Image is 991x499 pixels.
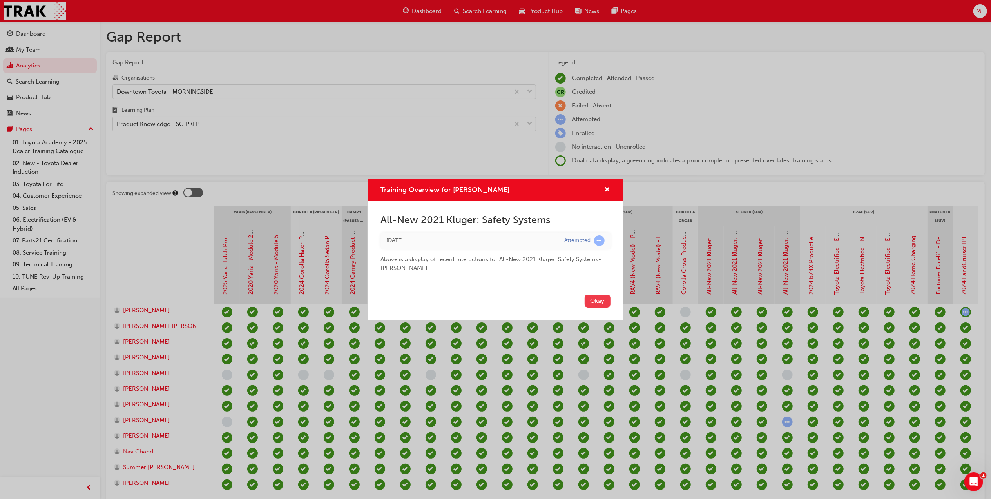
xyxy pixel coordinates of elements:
[605,185,611,195] button: cross-icon
[964,472,983,491] iframe: Intercom live chat
[585,295,611,308] button: Okay
[381,249,611,273] div: Above is a display of recent interactions for All-New 2021 Kluger: Safety Systems - [PERSON_NAME] .
[594,235,605,246] span: learningRecordVerb_ATTEMPT-icon
[565,237,591,244] div: Attempted
[381,214,611,226] h2: All-New 2021 Kluger: Safety Systems
[980,472,987,479] span: 1
[387,236,553,245] div: Fri Jul 11 2025 13:22:00 GMT+1000 (Australian Eastern Standard Time)
[368,179,623,320] div: Training Overview for Michael Lucas
[605,187,611,194] span: cross-icon
[381,186,510,194] span: Training Overview for [PERSON_NAME]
